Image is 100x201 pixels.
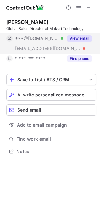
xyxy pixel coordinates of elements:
[6,147,96,156] button: Notes
[67,55,92,62] button: Reveal Button
[67,35,92,42] button: Reveal Button
[6,26,96,32] div: Global Sales Director at Makuri Technology
[6,74,96,85] button: save-profile-one-click
[6,19,48,25] div: [PERSON_NAME]
[17,123,67,128] span: Add to email campaign
[6,104,96,116] button: Send email
[15,36,58,41] span: ***@[DOMAIN_NAME]
[17,77,85,82] div: Save to List / ATS / CRM
[6,4,44,11] img: ContactOut v5.3.10
[6,135,96,143] button: Find work email
[6,89,96,100] button: AI write personalized message
[15,46,81,51] span: [EMAIL_ADDRESS][DOMAIN_NAME]
[16,136,94,142] span: Find work email
[16,149,94,154] span: Notes
[6,119,96,131] button: Add to email campaign
[17,107,41,112] span: Send email
[17,92,84,97] span: AI write personalized message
